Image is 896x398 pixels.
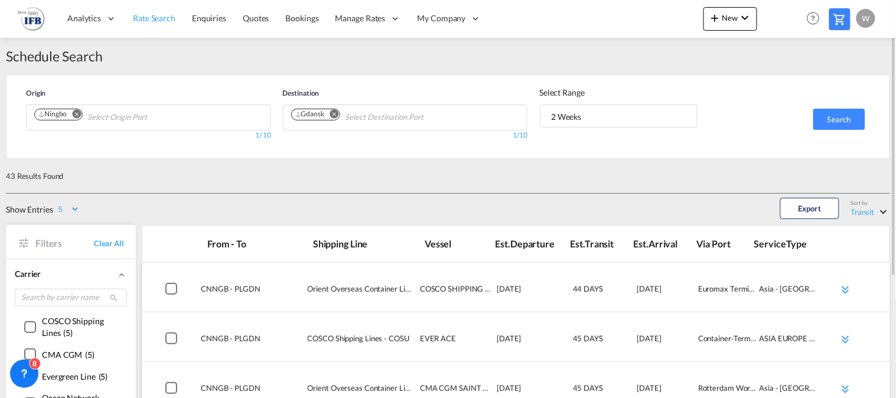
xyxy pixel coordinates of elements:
[851,205,890,218] md-select: Select: Transit
[698,324,757,362] div: Container-Terminal Burchardkai,BCT Baltic Container Tml Gdynia
[26,131,271,141] div: 1/ 10
[243,13,269,23] span: Quotes
[322,109,340,121] button: Remove
[15,268,127,280] div: Carrier
[551,112,581,122] div: 2 Weeks
[708,13,752,22] span: New
[425,237,496,250] div: Vessel
[283,131,528,141] div: 1/10
[697,237,754,250] div: Via Port
[345,108,457,127] input: Select Destination Port
[26,89,45,97] span: Origin
[24,370,107,383] md-checkbox: ()
[856,9,875,28] div: W
[851,200,868,207] div: Sort by
[6,47,890,66] div: Schedule Search
[18,5,44,32] img: 2b726980256c11eeaa87296e05903fd5.png
[738,11,752,25] md-icon: icon-chevron-down
[803,8,823,28] span: Help
[42,371,107,383] div: ( )
[573,324,631,362] div: 45 DAYS
[201,275,307,312] div: Ningbo / CNNGB Gdansk / PLGDN
[760,324,818,362] div: ASIA EUROPE EXPRESS SERVICE LOOP 5
[67,12,101,24] span: Analytics
[32,105,204,127] md-chips-wrap: Chips container. Use arrow keys to select chips.
[313,237,419,250] div: Shipping Line
[42,315,118,338] div: ( )
[66,328,70,338] span: 5
[42,316,104,338] span: COSCO Shipping Lines
[637,275,696,312] div: 2025-11-14T18:00:00.000
[289,105,462,127] md-chips-wrap: Chips container. Use arrow keys to select chips.
[42,349,95,361] div: ( )
[295,109,327,119] div: Press delete to remove this chip.
[192,13,226,23] span: Enquiries
[803,8,829,30] div: Help
[38,109,67,119] div: Ningbo
[760,275,818,312] div: Asia - North Europe Loop2
[497,324,555,362] div: 2025-10-02T04:00:00.000
[497,275,555,312] div: 2025-10-01T09:00:00.000
[295,109,324,119] div: Gdansk
[87,350,92,360] span: 5
[64,109,82,121] button: Remove
[637,324,696,362] div: 2025-11-16T15:00:00.000
[539,87,699,99] div: Select Range
[24,348,95,360] md-checkbox: ()
[283,89,320,97] span: Destination
[838,332,852,347] md-icon: icon-chevron-double-down md-link-fg
[813,109,865,130] button: Search
[109,293,118,302] md-icon: icon-magnify
[780,198,839,219] button: Export
[754,237,812,250] div: ServiceType
[838,283,852,297] md-icon: icon-chevron-double-down md-link-fg
[35,237,94,250] span: Filters
[6,204,53,217] div: Show Entries
[838,382,852,396] md-icon: icon-chevron-double-down md-link-fg
[94,238,124,249] a: Clear All
[42,350,82,360] span: CMA CGM
[87,108,200,127] input: Select Origin Port
[207,237,313,250] div: From - To
[540,105,698,128] md-select: Select Range: 2 Weeks
[42,371,96,381] span: Evergreen Line
[420,275,491,312] div: COSCO SHIPPING LIBRA
[698,275,757,312] div: Euromax Terminal Rotterdam BV,BCT - Baltic Container Terminal
[201,324,307,362] div: Ningbo / CNNGB Gdansk / PLGDN
[703,7,757,31] button: icon-plus 400-fgNewicon-chevron-down
[38,109,69,119] div: Press delete to remove this chip.
[634,237,691,250] div: Est.Arrival
[573,275,631,312] div: 44 DAYS
[571,237,628,250] div: Est.Transit
[708,11,722,25] md-icon: icon-plus 400-fg
[496,237,553,250] div: Est.Departure
[286,13,319,23] span: Bookings
[308,324,414,362] div: COSCO Shipping Lines - COSU
[308,275,414,312] div: Orient Overseas Container Line - OOLU
[851,207,874,217] div: Transit
[6,171,63,181] div: 43 Results Found
[418,12,466,24] span: My Company
[116,269,127,280] md-icon: icon-chevron-up
[335,12,386,24] span: Manage Rates
[420,324,491,362] div: EVER ACE
[15,289,127,306] input: Search by carrier name
[133,13,175,23] span: Rate Search
[15,269,41,279] span: Carrier
[101,371,106,381] span: 5
[24,315,118,338] md-checkbox: ()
